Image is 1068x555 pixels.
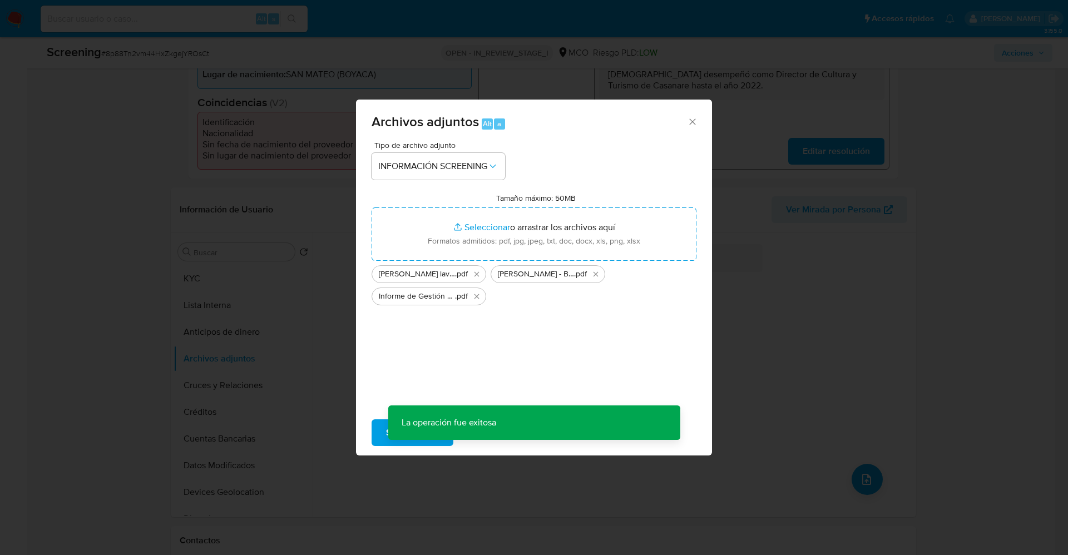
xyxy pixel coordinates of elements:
span: Tipo de archivo adjunto [374,141,508,149]
button: Eliminar _Carlos Amauri Silva Carreño_ lavado de dinero - Buscar con Google.pdf [470,267,483,281]
span: a [497,118,501,129]
span: INFORMACIÓN SCREENING [378,161,487,172]
span: .pdf [455,269,468,280]
button: INFORMACIÓN SCREENING [372,153,505,180]
span: [PERSON_NAME] - Buscar con Google [498,269,574,280]
span: Archivos adjuntos [372,112,479,131]
button: Cerrar [687,116,697,126]
button: Subir archivo [372,419,453,446]
span: Alt [483,118,492,129]
p: La operación fue exitosa [388,405,510,440]
span: [PERSON_NAME] lavado de dinero - Buscar con Google [379,269,455,280]
button: Eliminar Informe de Gestión de RPC de Niños, Niñas, Adolescentes Y Jovenes- 2020-2023.pdf [470,290,483,303]
span: Subir archivo [386,420,439,445]
span: .pdf [574,269,587,280]
span: .pdf [455,291,468,302]
span: Cancelar [472,420,508,445]
ul: Archivos seleccionados [372,261,696,305]
span: Informe de Gestión de RPC de Niños, Niñas, Adolescentes Y Jovenes- [DATE]-[DATE] [379,291,455,302]
label: Tamaño máximo: 50MB [496,193,576,203]
button: Eliminar _Carlos Amauri Silva Carreño_ - Buscar con Google.pdf [589,267,602,281]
